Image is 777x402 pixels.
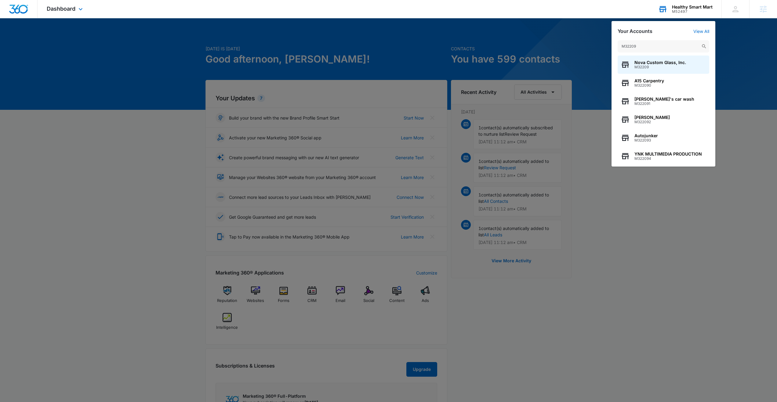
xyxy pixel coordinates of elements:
input: Search Accounts [618,40,709,52]
span: M32209 [634,65,686,69]
span: YNK MULTIMEDIA PRODUCTION [634,152,702,156]
span: M322090 [634,83,664,88]
span: Nova Custom Glass, Inc. [634,60,686,65]
span: A15 Carpentry [634,78,664,83]
span: M322091 [634,102,694,106]
button: A15 CarpentryM322090 [618,74,709,92]
a: View All [693,29,709,34]
span: M322092 [634,120,670,124]
span: Autojunker [634,133,658,138]
button: [PERSON_NAME]M322092 [618,110,709,129]
button: [PERSON_NAME]'s car washM322091 [618,92,709,110]
div: account id [672,9,713,14]
h2: Your Accounts [618,28,652,34]
button: YNK MULTIMEDIA PRODUCTIONM322094 [618,147,709,165]
span: [PERSON_NAME]'s car wash [634,97,694,102]
button: AutojunkerM322093 [618,129,709,147]
span: Dashboard [47,5,75,12]
button: Nova Custom Glass, Inc.M32209 [618,56,709,74]
span: M322094 [634,156,702,161]
span: [PERSON_NAME] [634,115,670,120]
span: M322093 [634,138,658,142]
div: account name [672,5,713,9]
